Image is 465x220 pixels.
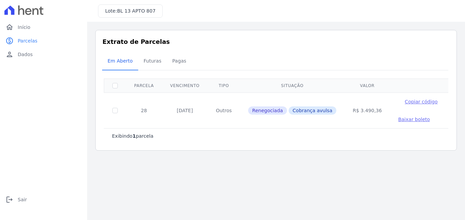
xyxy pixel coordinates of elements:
a: Em Aberto [102,53,138,70]
span: Sair [18,196,27,203]
a: personDados [3,48,84,61]
span: Futuras [140,54,165,68]
span: Baixar boleto [398,117,430,122]
i: person [5,50,14,58]
i: home [5,23,14,31]
a: Baixar boleto [398,116,430,123]
a: homeInício [3,20,84,34]
span: Parcelas [18,37,37,44]
th: Valor [344,79,390,92]
td: R$ 3.490,36 [344,92,390,128]
td: Outros [208,92,240,128]
th: Vencimento [162,79,208,92]
a: logoutSair [3,193,84,206]
span: Em Aberto [103,54,137,68]
p: Exibindo parcela [112,133,154,139]
i: paid [5,37,14,45]
button: Copiar código [398,98,444,105]
span: Renegociada [248,106,287,115]
td: 28 [126,92,162,128]
span: Cobrança avulsa [289,106,337,115]
h3: Lote: [105,7,156,15]
h3: Extrato de Parcelas [102,37,450,46]
span: Início [18,24,30,31]
b: 1 [132,133,136,139]
span: Pagas [168,54,190,68]
span: Dados [18,51,33,58]
a: paidParcelas [3,34,84,48]
th: Parcela [126,79,162,92]
span: BL 13 APTO 807 [117,8,156,14]
th: Tipo [208,79,240,92]
i: logout [5,196,14,204]
a: Pagas [167,53,192,70]
td: [DATE] [162,92,208,128]
th: Situação [240,79,344,92]
a: Futuras [138,53,167,70]
span: Copiar código [405,99,437,104]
